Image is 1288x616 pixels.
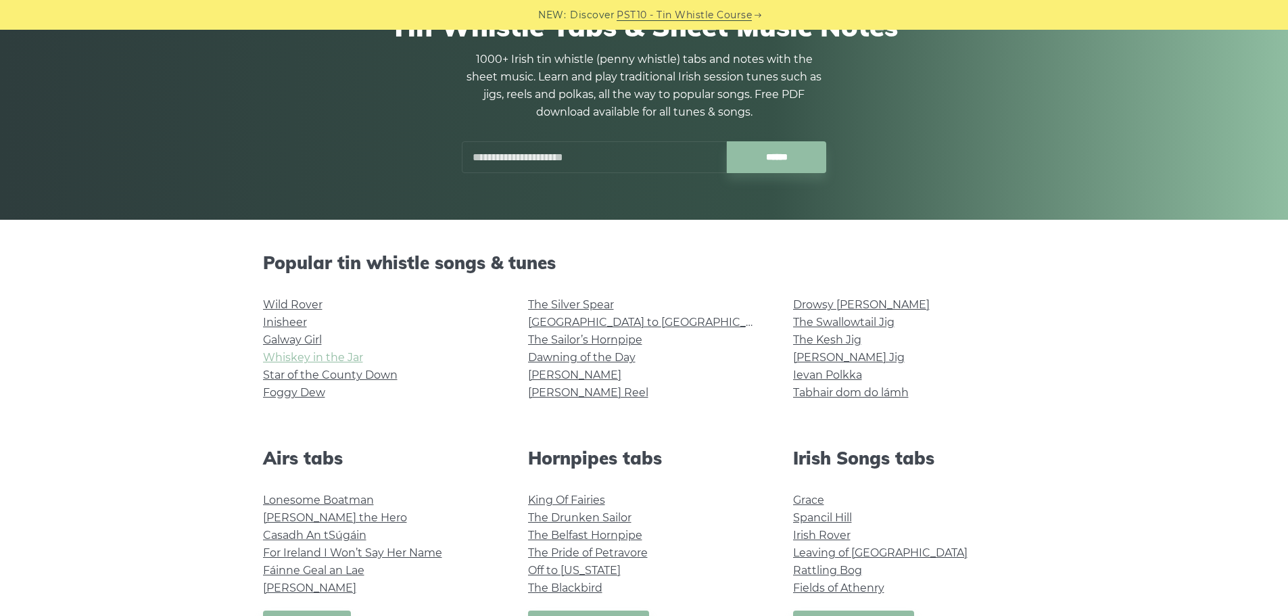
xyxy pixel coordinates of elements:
h2: Popular tin whistle songs & tunes [263,252,1026,273]
a: Foggy Dew [263,386,325,399]
a: [GEOGRAPHIC_DATA] to [GEOGRAPHIC_DATA] [528,316,778,329]
h1: Tin Whistle Tabs & Sheet Music Notes [263,10,1026,43]
a: Whiskey in the Jar [263,351,363,364]
a: Spancil Hill [793,511,852,524]
a: [PERSON_NAME] [528,369,621,381]
a: Leaving of [GEOGRAPHIC_DATA] [793,546,968,559]
a: PST10 - Tin Whistle Course [617,7,752,23]
a: Grace [793,494,824,506]
a: Ievan Polkka [793,369,862,381]
a: The Silver Spear [528,298,614,311]
a: Fáinne Geal an Lae [263,564,364,577]
a: Casadh An tSúgáin [263,529,366,542]
h2: Irish Songs tabs [793,448,1026,469]
a: Lonesome Boatman [263,494,374,506]
span: Discover [570,7,615,23]
h2: Hornpipes tabs [528,448,761,469]
p: 1000+ Irish tin whistle (penny whistle) tabs and notes with the sheet music. Learn and play tradi... [462,51,827,121]
a: Tabhair dom do lámh [793,386,909,399]
a: The Kesh Jig [793,333,861,346]
a: Off to [US_STATE] [528,564,621,577]
h2: Airs tabs [263,448,496,469]
a: King Of Fairies [528,494,605,506]
a: Galway Girl [263,333,322,346]
a: Irish Rover [793,529,851,542]
a: Star of the County Down [263,369,398,381]
a: The Sailor’s Hornpipe [528,333,642,346]
a: Inisheer [263,316,307,329]
a: Dawning of the Day [528,351,636,364]
a: Wild Rover [263,298,323,311]
a: Drowsy [PERSON_NAME] [793,298,930,311]
a: The Belfast Hornpipe [528,529,642,542]
a: The Pride of Petravore [528,546,648,559]
a: For Ireland I Won’t Say Her Name [263,546,442,559]
span: NEW: [538,7,566,23]
a: [PERSON_NAME] Jig [793,351,905,364]
a: The Swallowtail Jig [793,316,895,329]
a: The Drunken Sailor [528,511,631,524]
a: [PERSON_NAME] the Hero [263,511,407,524]
a: Fields of Athenry [793,582,884,594]
a: [PERSON_NAME] Reel [528,386,648,399]
a: [PERSON_NAME] [263,582,356,594]
a: The Blackbird [528,582,602,594]
a: Rattling Bog [793,564,862,577]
